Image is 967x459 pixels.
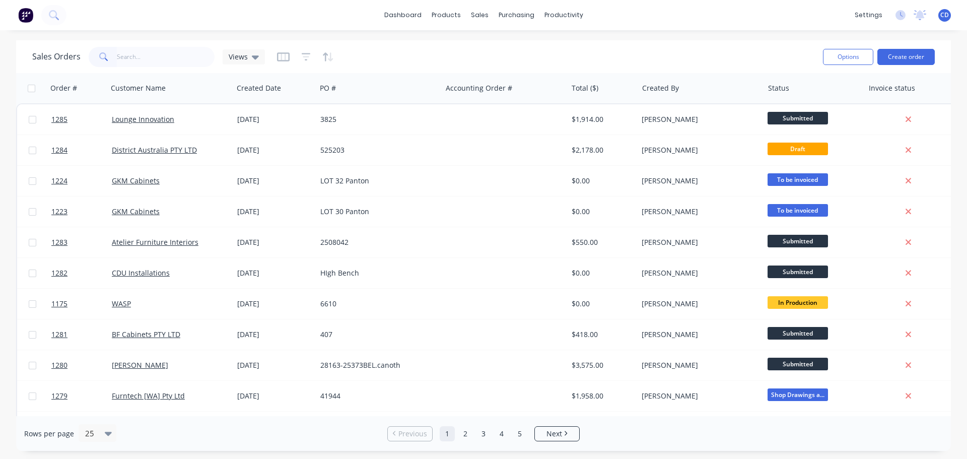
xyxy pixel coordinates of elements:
[237,145,312,155] div: [DATE]
[50,83,77,93] div: Order #
[823,49,873,65] button: Options
[320,176,432,186] div: LOT 32 Panton
[494,8,539,23] div: purchasing
[112,207,160,216] a: GKM Cabinets
[642,330,753,340] div: [PERSON_NAME]
[768,388,828,401] span: Shop Drawings a...
[476,426,491,441] a: Page 3
[768,83,789,93] div: Status
[51,196,112,227] a: 1223
[642,237,753,247] div: [PERSON_NAME]
[24,429,74,439] span: Rows per page
[446,83,512,93] div: Accounting Order #
[320,207,432,217] div: LOT 30 Panton
[383,426,584,441] ul: Pagination
[572,145,631,155] div: $2,178.00
[642,360,753,370] div: [PERSON_NAME]
[642,145,753,155] div: [PERSON_NAME]
[112,391,185,401] a: Furntech [WA] Pty Ltd
[237,176,312,186] div: [DATE]
[320,83,336,93] div: PO #
[458,426,473,441] a: Page 2
[768,266,828,278] span: Submitted
[320,268,432,278] div: HIgh Bench
[320,114,432,124] div: 3825
[51,360,67,370] span: 1280
[512,426,527,441] a: Page 5
[237,207,312,217] div: [DATE]
[112,145,197,155] a: District Australia PTY LTD
[877,49,935,65] button: Create order
[51,104,112,135] a: 1285
[642,83,679,93] div: Created By
[572,83,598,93] div: Total ($)
[112,237,198,247] a: Atelier Furniture Interiors
[237,114,312,124] div: [DATE]
[572,391,631,401] div: $1,958.00
[768,143,828,155] span: Draft
[320,391,432,401] div: 41944
[572,176,631,186] div: $0.00
[427,8,466,23] div: products
[869,83,915,93] div: Invoice status
[768,296,828,309] span: In Production
[768,173,828,186] span: To be invoiced
[940,11,949,20] span: CD
[546,429,562,439] span: Next
[111,83,166,93] div: Customer Name
[51,299,67,309] span: 1175
[51,268,67,278] span: 1282
[51,258,112,288] a: 1282
[768,235,828,247] span: Submitted
[398,429,427,439] span: Previous
[768,358,828,370] span: Submitted
[51,207,67,217] span: 1223
[466,8,494,23] div: sales
[51,135,112,165] a: 1284
[51,114,67,124] span: 1285
[642,207,753,217] div: [PERSON_NAME]
[237,83,281,93] div: Created Date
[572,114,631,124] div: $1,914.00
[572,237,631,247] div: $550.00
[112,360,168,370] a: [PERSON_NAME]
[320,360,432,370] div: 28163-25373BEL.canoth
[51,381,112,411] a: 1279
[388,429,432,439] a: Previous page
[572,207,631,217] div: $0.00
[642,299,753,309] div: [PERSON_NAME]
[112,299,131,308] a: WASP
[117,47,215,67] input: Search...
[642,114,753,124] div: [PERSON_NAME]
[572,299,631,309] div: $0.00
[18,8,33,23] img: Factory
[237,268,312,278] div: [DATE]
[320,299,432,309] div: 6610
[51,166,112,196] a: 1224
[51,391,67,401] span: 1279
[494,426,509,441] a: Page 4
[112,114,174,124] a: Lounge Innovation
[768,204,828,217] span: To be invoiced
[320,237,432,247] div: 2508042
[51,330,67,340] span: 1281
[32,52,81,61] h1: Sales Orders
[768,112,828,124] span: Submitted
[642,176,753,186] div: [PERSON_NAME]
[112,330,180,339] a: BF Cabinets PTY LTD
[440,426,455,441] a: Page 1 is your current page
[572,268,631,278] div: $0.00
[642,268,753,278] div: [PERSON_NAME]
[237,391,312,401] div: [DATE]
[320,330,432,340] div: 407
[572,360,631,370] div: $3,575.00
[237,299,312,309] div: [DATE]
[229,51,248,62] span: Views
[642,391,753,401] div: [PERSON_NAME]
[51,412,112,442] a: 1239
[51,176,67,186] span: 1224
[51,289,112,319] a: 1175
[112,176,160,185] a: GKM Cabinets
[237,360,312,370] div: [DATE]
[51,319,112,350] a: 1281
